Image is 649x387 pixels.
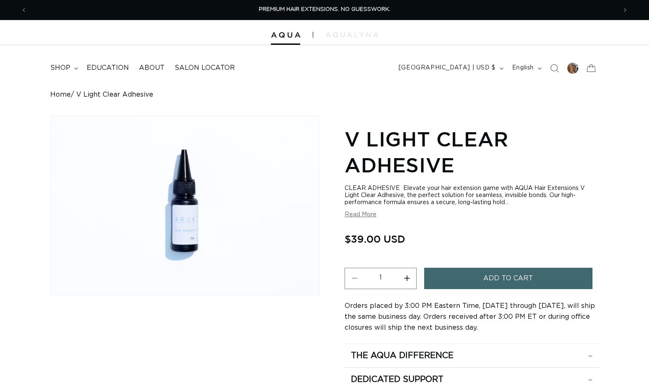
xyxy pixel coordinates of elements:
[345,211,376,218] button: Read More
[87,64,129,72] span: Education
[170,59,240,77] a: Salon Locator
[399,64,496,72] span: [GEOGRAPHIC_DATA] | USD $
[45,59,82,77] summary: shop
[424,268,593,289] button: Add to cart
[15,2,33,18] button: Previous announcement
[616,2,634,18] button: Next announcement
[134,59,170,77] a: About
[351,350,453,361] h2: The Aqua Difference
[345,344,599,367] summary: The Aqua Difference
[271,32,300,38] img: Aqua Hair Extensions
[76,91,153,99] span: V Light Clear Adhesive
[545,59,564,77] summary: Search
[483,268,533,289] span: Add to cart
[345,185,599,206] div: CLEAR ADHESIVE Elevate your hair extension game with AQUA Hair Extensions V Light Clear Adhesive,...
[50,115,320,295] media-gallery: Gallery Viewer
[50,91,71,99] a: Home
[394,60,507,76] button: [GEOGRAPHIC_DATA] | USD $
[259,7,390,12] span: PREMIUM HAIR EXTENSIONS. NO GUESSWORK.
[345,126,599,178] h1: V Light Clear Adhesive
[351,374,443,385] h2: Dedicated Support
[175,64,235,72] span: Salon Locator
[326,32,378,37] img: aqualyna.com
[50,64,70,72] span: shop
[345,231,405,247] span: $39.00 USD
[139,64,165,72] span: About
[50,91,599,99] nav: breadcrumbs
[512,64,534,72] span: English
[82,59,134,77] a: Education
[345,302,595,331] span: Orders placed by 3:00 PM Eastern Time, [DATE] through [DATE], will ship the same business day. Or...
[507,60,545,76] button: English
